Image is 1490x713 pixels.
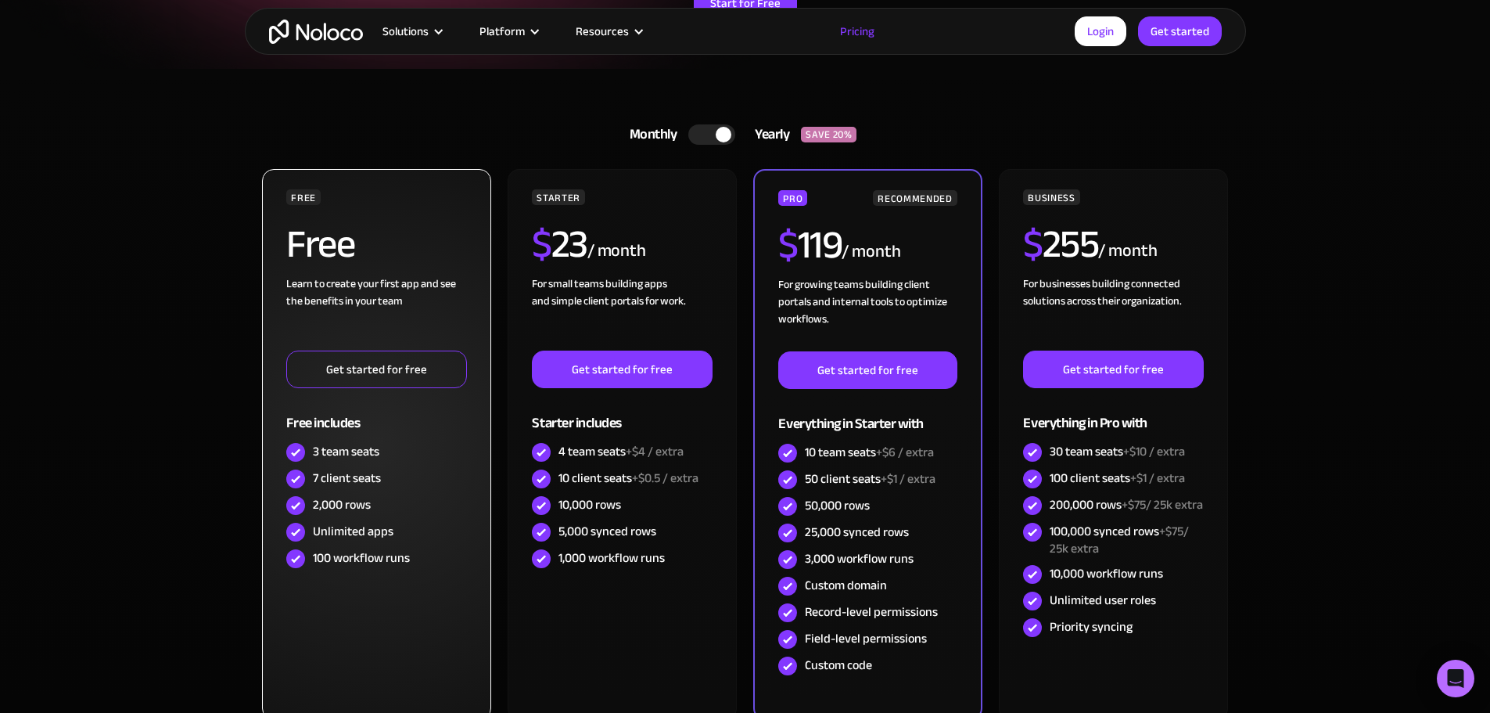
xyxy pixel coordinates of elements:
div: 10,000 workflow runs [1050,565,1163,582]
div: BUSINESS [1023,189,1079,205]
div: Learn to create your first app and see the benefits in your team ‍ [286,275,466,351]
div: 10 team seats [805,444,934,461]
div: Everything in Pro with [1023,388,1203,439]
div: 100,000 synced rows [1050,523,1203,557]
div: 7 client seats [313,470,381,487]
div: RECOMMENDED [873,190,957,206]
div: Priority syncing [1050,618,1133,636]
div: / month [842,239,900,265]
div: 5,000 synced rows [558,523,656,540]
a: home [269,20,363,44]
div: 10 client seats [558,470,698,487]
div: Yearly [735,123,801,146]
span: $ [532,207,551,281]
a: Login [1075,16,1126,46]
div: 25,000 synced rows [805,524,909,541]
div: Unlimited user roles [1050,592,1156,609]
h2: 255 [1023,225,1098,264]
div: 2,000 rows [313,496,371,513]
div: Monthly [610,123,689,146]
div: 1,000 workflow runs [558,549,665,567]
div: 3 team seats [313,443,379,460]
a: Get started for free [1023,351,1203,388]
div: / month [587,239,646,264]
span: +$4 / extra [626,440,684,463]
div: 100 workflow runs [313,549,410,567]
a: Get started for free [778,351,957,389]
div: 50 client seats [805,470,935,488]
span: +$1 / extra [1130,466,1185,490]
div: Custom domain [805,577,887,594]
div: Custom code [805,657,872,674]
h2: 23 [532,225,587,264]
a: Pricing [820,21,894,41]
div: SAVE 20% [801,127,856,142]
div: / month [1098,239,1157,264]
a: Get started for free [532,351,712,388]
div: Starter includes [532,388,712,439]
div: 10,000 rows [558,496,621,513]
div: STARTER [532,189,584,205]
div: Solutions [363,21,460,41]
div: PRO [778,190,807,206]
div: 200,000 rows [1050,496,1203,513]
div: Open Intercom Messenger [1437,660,1474,697]
a: Get started for free [286,351,466,388]
span: +$10 / extra [1123,440,1185,463]
div: 50,000 rows [805,497,870,514]
span: +$75/ 25k extra [1050,520,1189,560]
span: +$1 / extra [881,467,935,491]
div: 100 client seats [1050,470,1185,487]
div: 3,000 workflow runs [805,550,914,567]
div: Free includes [286,388,466,439]
div: Platform [460,21,556,41]
div: Solutions [382,21,429,41]
span: +$6 / extra [876,441,934,464]
div: Unlimited apps [313,523,393,540]
div: Everything in Starter with [778,389,957,440]
div: For growing teams building client portals and internal tools to optimize workflows. [778,276,957,351]
div: Resources [576,21,629,41]
h2: 119 [778,225,842,265]
span: +$75/ 25k extra [1122,493,1203,517]
div: Resources [556,21,660,41]
div: For small teams building apps and simple client portals for work. ‍ [532,275,712,351]
span: $ [778,208,798,282]
a: Get started [1138,16,1222,46]
span: +$0.5 / extra [632,466,698,490]
div: Platform [479,21,525,41]
div: 4 team seats [558,443,684,460]
h2: Free [286,225,354,264]
div: Record-level permissions [805,603,938,621]
div: FREE [286,189,321,205]
div: For businesses building connected solutions across their organization. ‍ [1023,275,1203,351]
div: Field-level permissions [805,630,927,647]
div: 30 team seats [1050,443,1185,460]
span: $ [1023,207,1043,281]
